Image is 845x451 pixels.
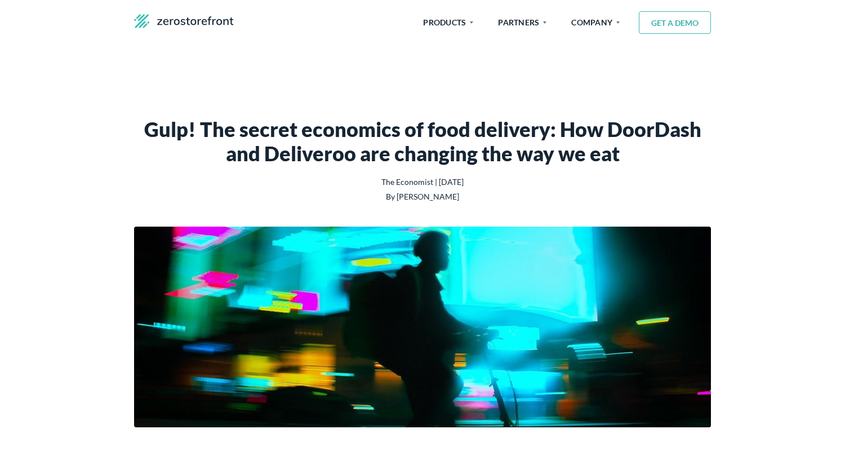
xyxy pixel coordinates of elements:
[571,11,620,34] span: COMPANY
[423,11,473,34] span: PRODUCTS
[639,11,711,34] button: GET A DEMO
[134,14,234,29] img: zsf-logo
[498,11,546,34] span: PARTNERS
[645,18,705,28] span: GET A DEMO
[134,227,711,427] img: Gulp! The secret economics of food delivery: How DoorDash and Deliveroo are changing the way we eat
[134,117,711,166] div: Gulp! The secret economics of food delivery: How DoorDash and Deliveroo are changing the way we eat
[134,175,711,204] div: The Economist | [DATE] By [PERSON_NAME]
